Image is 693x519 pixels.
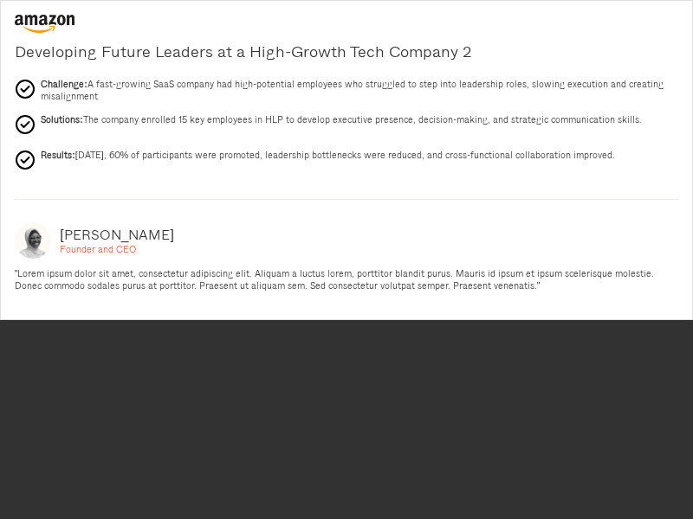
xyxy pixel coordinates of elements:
[41,114,642,126] p: The company enrolled 15 key employees in HLP to develop executive presence, decision-making, and ...
[15,42,471,61] h3: Developing Future Leaders at a High-Growth Tech Company 2
[41,79,678,103] p: A fast-growing SaaS company had high-potential employees who struggled to step into leadership ro...
[41,112,83,126] strong: Solutions:
[41,77,87,91] strong: Challenge:
[41,148,75,162] strong: Results:
[41,150,615,162] p: [DATE], 60% of participants were promoted, leadership bottlenecks were reduced, and cross-functio...
[60,226,174,244] div: [PERSON_NAME]
[15,268,679,292] div: "Lorem ipsum dolor sit amet, consectetur adipiscing elit. Aliquam a luctus lorem, porttitor bland...
[60,244,174,256] div: Founder and CEO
